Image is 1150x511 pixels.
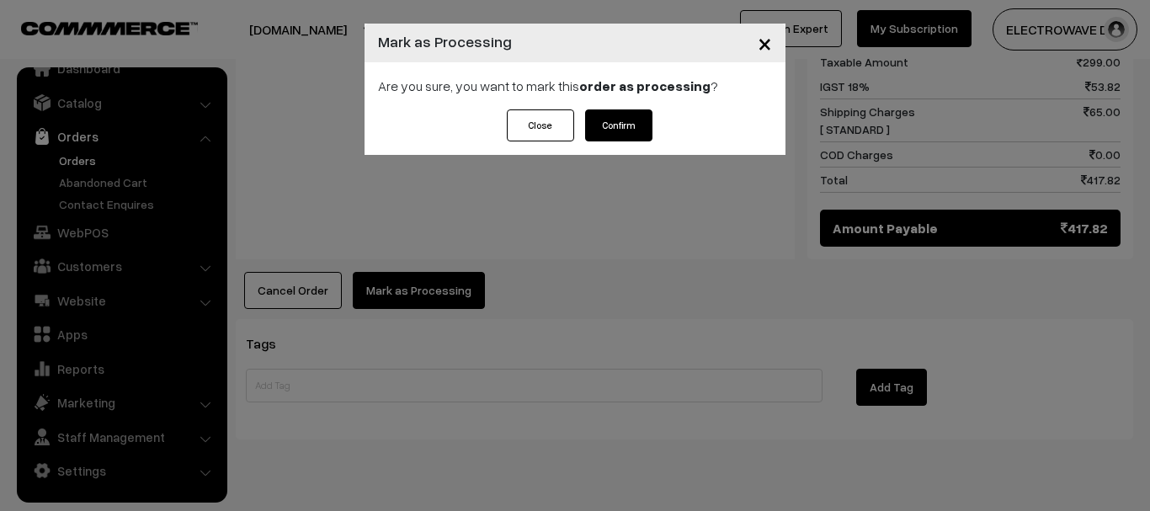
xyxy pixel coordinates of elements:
strong: order as processing [579,77,711,94]
button: Confirm [585,109,652,141]
button: Close [744,17,785,69]
span: × [758,27,772,58]
div: Are you sure, you want to mark this ? [365,62,785,109]
h4: Mark as Processing [378,30,512,53]
button: Close [507,109,574,141]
